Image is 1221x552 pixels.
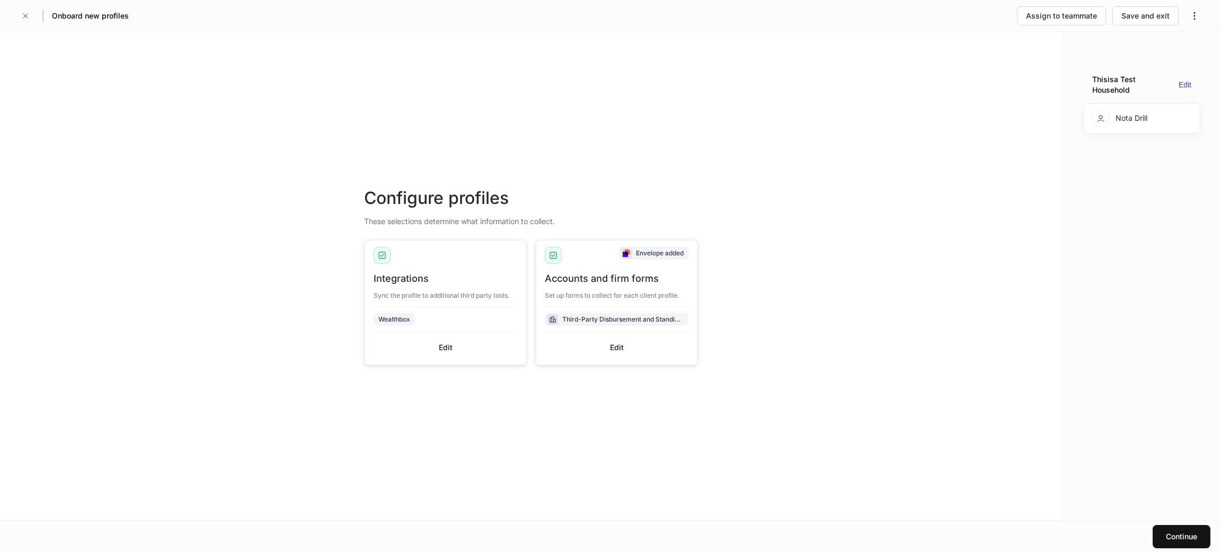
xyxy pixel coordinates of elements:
div: Edit [610,342,624,353]
div: Save and exit [1121,11,1170,21]
button: Edit [1179,81,1191,90]
div: Nota Drill [1092,110,1147,127]
div: Envelope added [636,248,684,258]
div: Set up forms to collect for each client profile. [545,285,688,300]
div: Assign to teammate [1026,11,1097,21]
button: Edit [374,339,517,356]
div: Wealthbox [378,314,410,324]
h5: Onboard new profiles [52,11,129,21]
button: Assign to teammate [1017,6,1106,25]
button: Continue [1153,525,1210,548]
div: These selections determine what information to collect. [364,210,698,227]
div: Continue [1166,531,1197,542]
button: Save and exit [1112,6,1179,25]
div: Integrations [374,272,517,285]
div: Accounts and firm forms [545,272,688,285]
button: Edit [545,339,688,356]
div: Sync the profile to additional third party tools. [374,285,517,300]
div: Thisisa Test Household [1092,74,1174,95]
div: Third-Party Disbursement and Standing Instructions Advisor Attestation [562,314,684,324]
div: Configure profiles [364,186,698,210]
div: Edit [439,342,453,353]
